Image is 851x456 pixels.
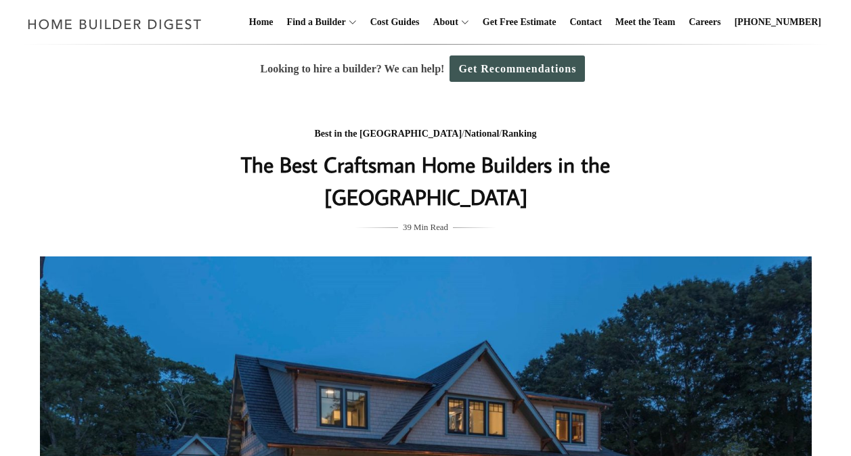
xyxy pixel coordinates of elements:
[729,1,827,44] a: [PHONE_NUMBER]
[502,129,536,139] a: Ranking
[22,11,208,37] img: Home Builder Digest
[464,129,499,139] a: National
[427,1,458,44] a: About
[610,1,681,44] a: Meet the Team
[156,126,696,143] div: / /
[365,1,425,44] a: Cost Guides
[477,1,562,44] a: Get Free Estimate
[450,55,585,82] a: Get Recommendations
[244,1,279,44] a: Home
[684,1,726,44] a: Careers
[314,129,462,139] a: Best in the [GEOGRAPHIC_DATA]
[403,220,448,235] span: 39 Min Read
[564,1,607,44] a: Contact
[282,1,346,44] a: Find a Builder
[156,148,696,213] h1: The Best Craftsman Home Builders in the [GEOGRAPHIC_DATA]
